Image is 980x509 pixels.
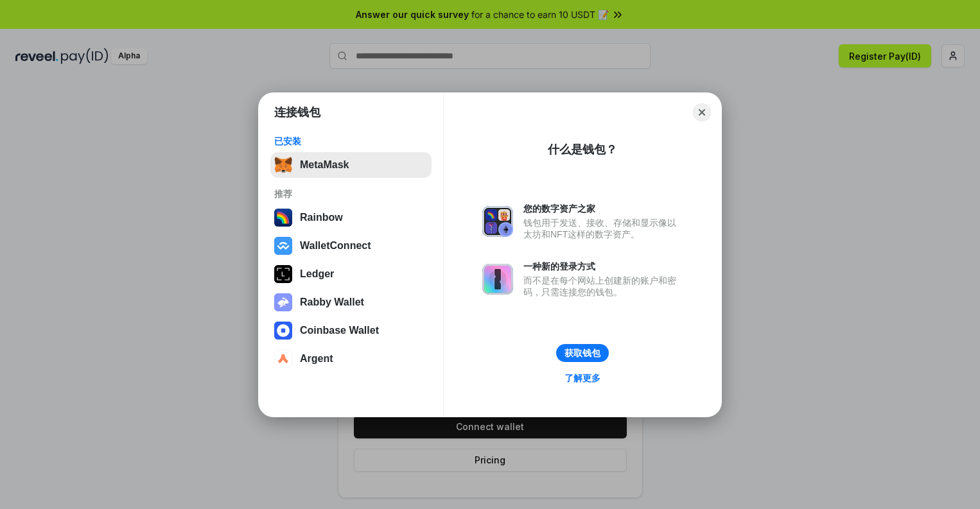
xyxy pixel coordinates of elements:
button: WalletConnect [270,233,432,259]
div: 推荐 [274,188,428,200]
div: 一种新的登录方式 [523,261,683,272]
div: WalletConnect [300,240,371,252]
div: 了解更多 [564,372,600,384]
div: Ledger [300,268,334,280]
div: Argent [300,353,333,365]
img: svg+xml,%3Csvg%20width%3D%22120%22%20height%3D%22120%22%20viewBox%3D%220%200%20120%20120%22%20fil... [274,209,292,227]
div: MetaMask [300,159,349,171]
div: 已安装 [274,135,428,147]
div: 什么是钱包？ [548,142,617,157]
button: 获取钱包 [556,344,609,362]
button: MetaMask [270,152,432,178]
div: 您的数字资产之家 [523,203,683,214]
a: 了解更多 [557,370,608,386]
div: 而不是在每个网站上创建新的账户和密码，只需连接您的钱包。 [523,275,683,298]
div: Rainbow [300,212,343,223]
div: Rabby Wallet [300,297,364,308]
img: svg+xml,%3Csvg%20xmlns%3D%22http%3A%2F%2Fwww.w3.org%2F2000%2Fsvg%22%20fill%3D%22none%22%20viewBox... [482,206,513,237]
img: svg+xml,%3Csvg%20fill%3D%22none%22%20height%3D%2233%22%20viewBox%3D%220%200%2035%2033%22%20width%... [274,156,292,174]
button: Rabby Wallet [270,289,432,315]
button: Close [693,103,711,121]
div: 获取钱包 [564,347,600,359]
button: Rainbow [270,205,432,230]
img: svg+xml,%3Csvg%20xmlns%3D%22http%3A%2F%2Fwww.w3.org%2F2000%2Fsvg%22%20width%3D%2228%22%20height%3... [274,265,292,283]
div: Coinbase Wallet [300,325,379,336]
img: svg+xml,%3Csvg%20width%3D%2228%22%20height%3D%2228%22%20viewBox%3D%220%200%2028%2028%22%20fill%3D... [274,350,292,368]
img: svg+xml,%3Csvg%20xmlns%3D%22http%3A%2F%2Fwww.w3.org%2F2000%2Fsvg%22%20fill%3D%22none%22%20viewBox... [482,264,513,295]
div: 钱包用于发送、接收、存储和显示像以太坊和NFT这样的数字资产。 [523,217,683,240]
img: svg+xml,%3Csvg%20xmlns%3D%22http%3A%2F%2Fwww.w3.org%2F2000%2Fsvg%22%20fill%3D%22none%22%20viewBox... [274,293,292,311]
h1: 连接钱包 [274,105,320,120]
img: svg+xml,%3Csvg%20width%3D%2228%22%20height%3D%2228%22%20viewBox%3D%220%200%2028%2028%22%20fill%3D... [274,322,292,340]
img: svg+xml,%3Csvg%20width%3D%2228%22%20height%3D%2228%22%20viewBox%3D%220%200%2028%2028%22%20fill%3D... [274,237,292,255]
button: Coinbase Wallet [270,318,432,343]
button: Argent [270,346,432,372]
button: Ledger [270,261,432,287]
